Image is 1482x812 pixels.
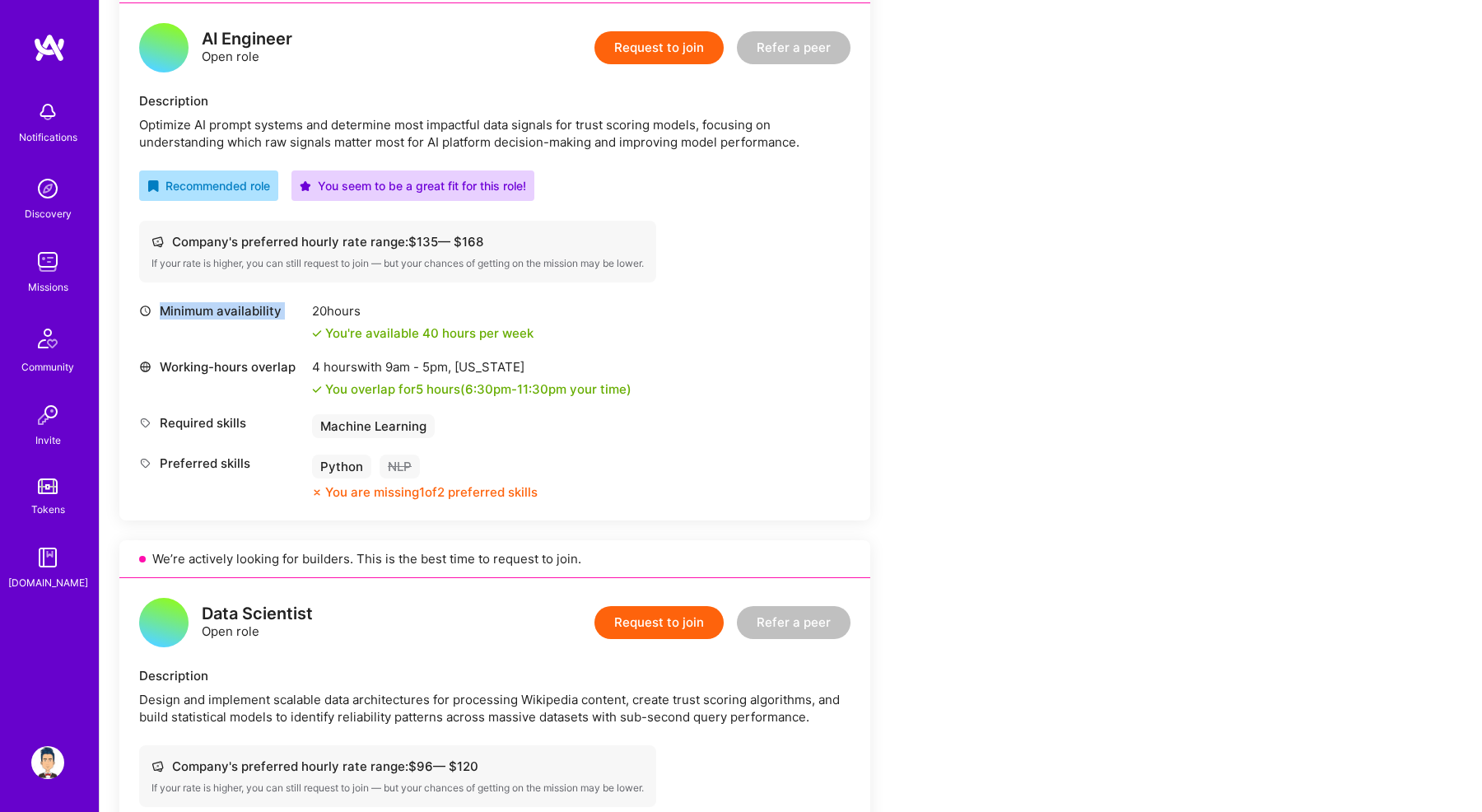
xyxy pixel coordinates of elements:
[312,358,631,376] div: 4 hours with [US_STATE]
[31,541,64,574] img: guide book
[312,302,534,320] div: 20 hours
[325,380,631,398] div: You overlap for 5 hours ( your time)
[312,324,534,342] div: You're available 40 hours per week
[151,782,644,795] div: If your rate is higher, you can still request to join — but your chances of getting on the missio...
[202,30,292,48] div: AI Engineer
[465,381,566,397] span: 6:30pm - 11:30pm
[119,540,870,578] div: We’re actively looking for builders. This is the best time to request to join.
[151,760,164,772] i: icon Cash
[147,180,159,192] i: icon RecommendedBadge
[139,457,151,469] i: icon Tag
[28,319,68,358] img: Community
[151,758,644,775] div: Company's preferred hourly rate range: $ 96 — $ 120
[139,417,151,429] i: icon Tag
[202,605,313,640] div: Open role
[33,33,66,63] img: logo
[737,31,851,64] button: Refer a peer
[139,116,851,151] div: Optimize AI prompt systems and determine most impactful data signals for trust scoring models, fo...
[27,746,68,779] a: User Avatar
[19,128,77,146] div: Notifications
[139,305,151,317] i: icon Clock
[31,399,64,432] img: Invite
[31,746,64,779] img: User Avatar
[202,30,292,65] div: Open role
[594,606,724,639] button: Request to join
[139,667,851,684] div: Description
[139,691,851,726] div: Design and implement scalable data architectures for processing Wikipedia content, create trust s...
[147,177,270,194] div: Recommended role
[312,455,371,478] div: Python
[737,606,851,639] button: Refer a peer
[21,358,74,376] div: Community
[312,414,435,438] div: Machine Learning
[31,96,64,128] img: bell
[594,31,724,64] button: Request to join
[380,455,420,478] div: NLP
[151,233,644,250] div: Company's preferred hourly rate range: $ 135 — $ 168
[312,329,322,338] i: icon Check
[151,236,164,248] i: icon Cash
[139,414,304,432] div: Required skills
[38,478,58,494] img: tokens
[300,177,526,194] div: You seem to be a great fit for this role!
[312,488,322,497] i: icon CloseOrange
[139,358,304,376] div: Working-hours overlap
[31,245,64,278] img: teamwork
[202,605,313,623] div: Data Scientist
[28,278,68,296] div: Missions
[31,172,64,205] img: discovery
[325,483,538,501] div: You are missing 1 of 2 preferred skills
[312,385,322,394] i: icon Check
[139,92,851,110] div: Description
[35,432,61,449] div: Invite
[8,574,88,591] div: [DOMAIN_NAME]
[139,361,151,373] i: icon World
[300,180,311,192] i: icon PurpleStar
[139,455,304,472] div: Preferred skills
[382,359,454,375] span: 9am - 5pm ,
[31,501,65,518] div: Tokens
[139,302,304,320] div: Minimum availability
[25,205,72,222] div: Discovery
[151,257,644,270] div: If your rate is higher, you can still request to join — but your chances of getting on the missio...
